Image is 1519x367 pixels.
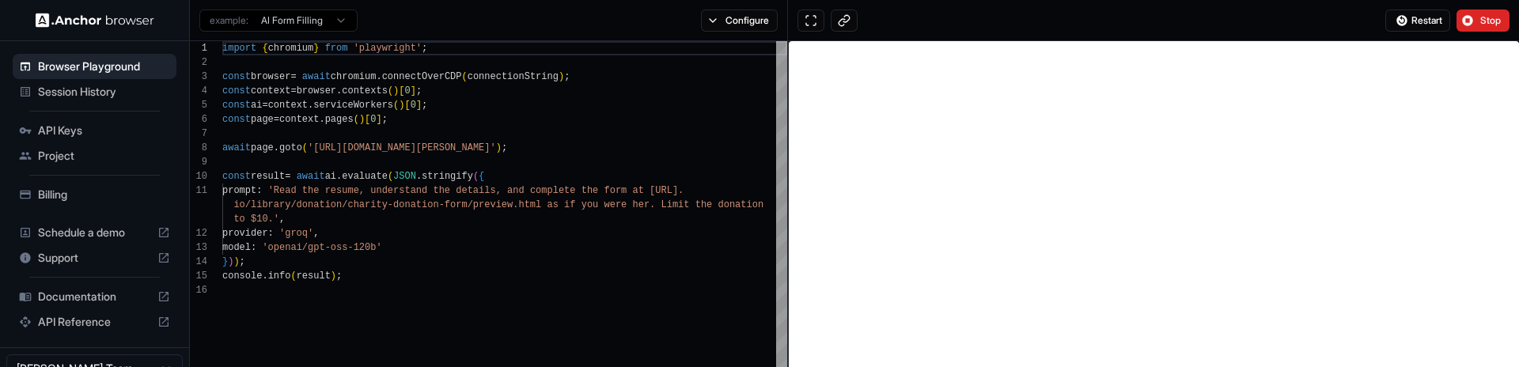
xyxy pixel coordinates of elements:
[331,71,377,82] span: chromium
[222,228,268,239] span: provider
[290,271,296,282] span: (
[38,59,170,74] span: Browser Playground
[38,314,151,330] span: API Reference
[404,85,410,96] span: 0
[190,183,207,198] div: 11
[336,271,342,282] span: ;
[190,141,207,155] div: 8
[308,142,496,153] span: '[URL][DOMAIN_NAME][PERSON_NAME]'
[393,85,399,96] span: )
[38,250,151,266] span: Support
[502,142,507,153] span: ;
[336,85,342,96] span: .
[279,114,319,125] span: context
[274,114,279,125] span: =
[222,71,251,82] span: const
[313,228,319,239] span: ,
[302,71,331,82] span: await
[222,185,256,196] span: prompt
[359,114,365,125] span: )
[274,142,279,153] span: .
[416,100,422,111] span: ]
[518,199,763,210] span: html as if you were her. Limit the donation
[190,269,207,283] div: 15
[251,100,262,111] span: ai
[13,143,176,168] div: Project
[190,127,207,141] div: 7
[190,112,207,127] div: 6
[354,114,359,125] span: (
[325,114,354,125] span: pages
[325,171,336,182] span: ai
[222,43,256,54] span: import
[262,43,267,54] span: {
[36,13,154,28] img: Anchor Logo
[473,171,479,182] span: (
[479,171,484,182] span: {
[251,142,274,153] span: page
[559,71,564,82] span: )
[233,256,239,267] span: )
[13,182,176,207] div: Billing
[831,9,858,32] button: Copy live view URL
[342,85,388,96] span: contexts
[416,171,422,182] span: .
[251,114,274,125] span: page
[325,43,348,54] span: from
[290,85,296,96] span: =
[13,220,176,245] div: Schedule a demo
[13,79,176,104] div: Session History
[38,187,170,202] span: Billing
[416,85,422,96] span: ;
[308,100,313,111] span: .
[190,84,207,98] div: 4
[190,169,207,183] div: 10
[190,55,207,70] div: 2
[251,171,285,182] span: result
[342,171,388,182] span: evaluate
[290,71,296,82] span: =
[701,9,778,32] button: Configure
[411,85,416,96] span: ]
[302,142,308,153] span: (
[354,43,422,54] span: 'playwright'
[190,240,207,255] div: 13
[399,85,404,96] span: [
[38,225,151,240] span: Schedule a demo
[222,142,251,153] span: await
[222,114,251,125] span: const
[313,100,393,111] span: serviceWorkers
[297,271,331,282] span: result
[564,71,570,82] span: ;
[297,85,336,96] span: browser
[331,271,336,282] span: )
[268,271,291,282] span: info
[233,199,518,210] span: io/library/donation/charity-donation-form/preview.
[251,85,290,96] span: context
[38,148,170,164] span: Project
[1456,9,1510,32] button: Stop
[268,228,274,239] span: :
[262,242,381,253] span: 'openai/gpt-oss-120b'
[262,100,267,111] span: =
[190,255,207,269] div: 14
[393,100,399,111] span: (
[233,214,279,225] span: to $10.'
[190,70,207,84] div: 3
[251,71,290,82] span: browser
[319,114,324,125] span: .
[190,283,207,297] div: 16
[422,171,473,182] span: stringify
[268,100,308,111] span: context
[496,142,502,153] span: )
[313,43,319,54] span: }
[370,114,376,125] span: 0
[376,114,381,125] span: ]
[1480,14,1502,27] span: Stop
[210,14,248,27] span: example:
[797,9,824,32] button: Open in full screen
[279,142,302,153] span: goto
[388,171,393,182] span: (
[1385,9,1450,32] button: Restart
[285,171,290,182] span: =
